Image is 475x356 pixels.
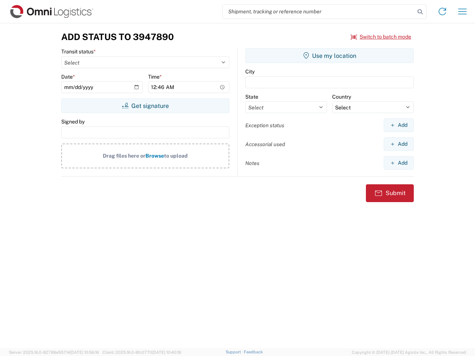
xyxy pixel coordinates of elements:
[9,350,99,355] span: Server: 2025.16.0-82789e55714
[366,184,414,202] button: Submit
[245,160,259,167] label: Notes
[351,31,411,43] button: Switch to batch mode
[61,98,229,113] button: Get signature
[245,93,258,100] label: State
[245,48,414,63] button: Use my location
[245,141,285,148] label: Accessorial used
[384,137,414,151] button: Add
[103,153,145,159] span: Drag files here or
[226,350,244,354] a: Support
[245,122,284,129] label: Exception status
[102,350,181,355] span: Client: 2025.16.0-8fc0770
[61,48,96,55] label: Transit status
[244,350,263,354] a: Feedback
[384,118,414,132] button: Add
[61,118,85,125] label: Signed by
[152,350,181,355] span: [DATE] 10:40:19
[61,32,174,42] h3: Add Status to 3947890
[223,4,415,19] input: Shipment, tracking or reference number
[384,156,414,170] button: Add
[332,93,351,100] label: Country
[61,73,75,80] label: Date
[164,153,188,159] span: to upload
[70,350,99,355] span: [DATE] 10:56:16
[145,153,164,159] span: Browse
[245,68,255,75] label: City
[148,73,162,80] label: Time
[352,349,466,356] span: Copyright © [DATE]-[DATE] Agistix Inc., All Rights Reserved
